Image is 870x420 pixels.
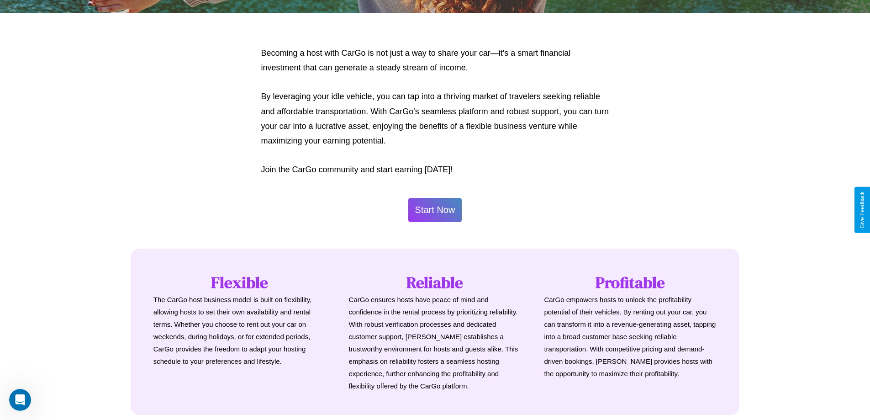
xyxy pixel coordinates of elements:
button: Start Now [408,198,462,222]
p: Becoming a host with CarGo is not just a way to share your car—it's a smart financial investment ... [261,46,609,75]
p: By leveraging your idle vehicle, you can tap into a thriving market of travelers seeking reliable... [261,89,609,149]
iframe: Intercom live chat [9,389,31,411]
h1: Profitable [544,271,717,293]
p: Join the CarGo community and start earning [DATE]! [261,162,609,177]
div: Give Feedback [859,191,865,229]
p: The CarGo host business model is built on flexibility, allowing hosts to set their own availabili... [153,293,326,367]
h1: Reliable [349,271,522,293]
p: CarGo ensures hosts have peace of mind and confidence in the rental process by prioritizing relia... [349,293,522,392]
p: CarGo empowers hosts to unlock the profitability potential of their vehicles. By renting out your... [544,293,717,380]
h1: Flexible [153,271,326,293]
